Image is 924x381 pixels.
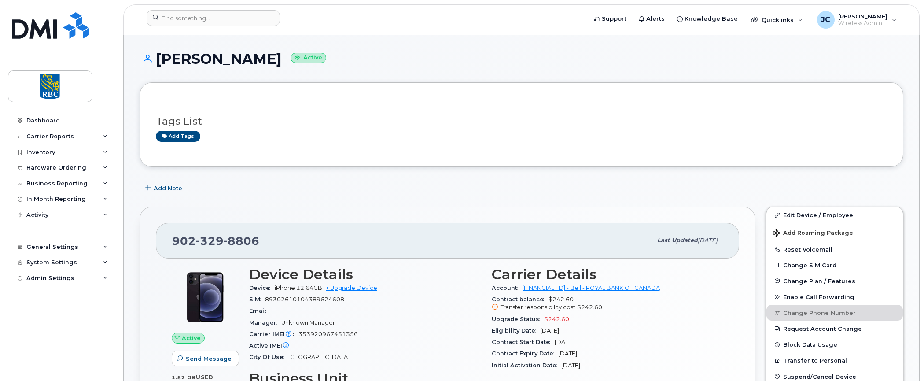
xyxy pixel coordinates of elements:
[766,289,903,305] button: Enable Call Forwarding
[492,316,544,322] span: Upgrade Status
[492,350,558,357] span: Contract Expiry Date
[196,234,224,248] span: 329
[522,285,660,291] a: [FINANCIAL_ID] - Bell - ROYAL BANK OF CANADA
[544,316,569,322] span: $242.60
[249,319,281,326] span: Manager
[657,237,698,244] span: Last updated
[698,237,718,244] span: [DATE]
[561,362,580,369] span: [DATE]
[288,354,350,360] span: [GEOGRAPHIC_DATA]
[766,223,903,241] button: Add Roaming Package
[766,337,903,352] button: Block Data Usage
[249,296,265,303] span: SIM
[766,257,903,273] button: Change SIM Card
[249,307,271,314] span: Email
[766,207,903,223] a: Edit Device / Employee
[249,266,481,282] h3: Device Details
[766,352,903,368] button: Transfer to Personal
[783,277,855,284] span: Change Plan / Features
[172,374,196,381] span: 1.82 GB
[196,374,214,381] span: used
[555,339,574,345] span: [DATE]
[766,305,903,321] button: Change Phone Number
[249,285,275,291] span: Device
[156,116,887,127] h3: Tags List
[281,319,335,326] span: Unknown Manager
[154,184,182,192] span: Add Note
[249,342,296,349] span: Active IMEI
[492,296,724,312] span: $242.60
[773,229,853,238] span: Add Roaming Package
[186,355,232,363] span: Send Message
[275,285,322,291] span: iPhone 12 64GB
[766,321,903,337] button: Request Account Change
[492,266,724,282] h3: Carrier Details
[540,327,559,334] span: [DATE]
[156,131,200,142] a: Add tags
[296,342,302,349] span: —
[492,285,522,291] span: Account
[492,362,561,369] span: Initial Activation Date
[182,334,201,342] span: Active
[492,296,549,303] span: Contract balance
[271,307,276,314] span: —
[558,350,577,357] span: [DATE]
[249,331,298,337] span: Carrier IMEI
[783,294,854,300] span: Enable Call Forwarding
[326,285,377,291] a: + Upgrade Device
[492,339,555,345] span: Contract Start Date
[224,234,259,248] span: 8806
[766,241,903,257] button: Reset Voicemail
[298,331,358,337] span: 353920967431356
[265,296,344,303] span: 89302610104389624608
[577,304,602,311] span: $242.60
[766,273,903,289] button: Change Plan / Features
[179,271,232,324] img: iPhone_12.jpg
[172,351,239,366] button: Send Message
[291,53,326,63] small: Active
[172,234,259,248] span: 902
[249,354,288,360] span: City Of Use
[140,180,190,196] button: Add Note
[492,327,540,334] span: Eligibility Date
[783,373,856,380] span: Suspend/Cancel Device
[501,304,575,311] span: Transfer responsibility cost
[140,51,903,67] h1: [PERSON_NAME]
